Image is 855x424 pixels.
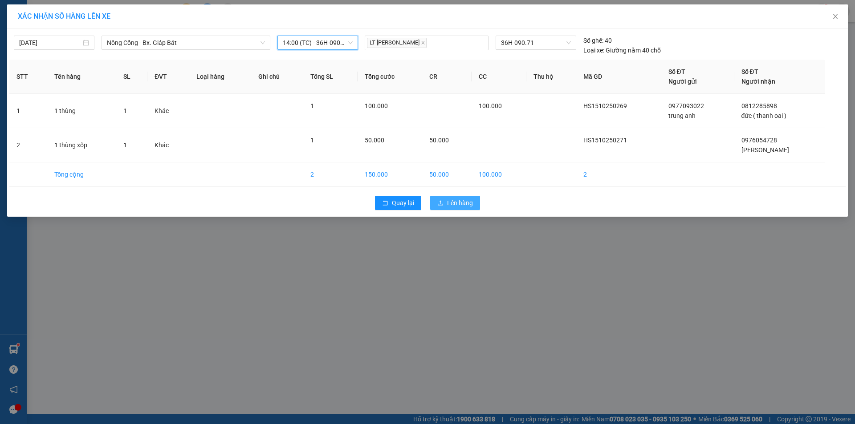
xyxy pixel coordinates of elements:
[668,112,696,119] span: trung anh
[392,198,414,208] span: Quay lại
[303,162,357,187] td: 2
[479,102,502,109] span: 100.000
[94,36,147,45] span: HS1510250271
[123,141,127,149] span: 1
[9,60,47,94] th: STT
[422,162,472,187] td: 50.000
[741,78,775,85] span: Người nhận
[375,196,421,210] button: rollbackQuay lại
[358,162,422,187] td: 150.000
[251,60,303,94] th: Ghi chú
[472,162,526,187] td: 100.000
[823,4,848,29] button: Close
[358,60,422,94] th: Tổng cước
[576,162,661,187] td: 2
[741,146,789,153] span: [PERSON_NAME]
[583,36,603,45] span: Số ghế:
[668,78,697,85] span: Người gửi
[430,196,480,210] button: uploadLên hàng
[472,60,526,94] th: CC
[365,102,388,109] span: 100.000
[583,102,627,109] span: HS1510250269
[526,60,577,94] th: Thu hộ
[437,200,444,207] span: upload
[9,94,47,128] td: 1
[422,60,472,94] th: CR
[18,12,110,20] span: XÁC NHẬN SỐ HÀNG LÊN XE
[260,40,265,45] span: down
[47,94,116,128] td: 1 thùng
[147,94,189,128] td: Khác
[107,36,265,49] span: Nông Cống - Bx. Giáp Bát
[741,112,787,119] span: đức ( thanh oai )
[147,60,189,94] th: ĐVT
[741,137,777,144] span: 0976054728
[741,68,758,75] span: Số ĐT
[47,60,116,94] th: Tên hàng
[4,26,24,57] img: logo
[147,128,189,162] td: Khác
[668,68,685,75] span: Số ĐT
[310,137,314,144] span: 1
[19,38,81,48] input: 15/10/2025
[303,60,357,94] th: Tổng SL
[9,128,47,162] td: 2
[832,13,839,20] span: close
[29,7,90,36] strong: CHUYỂN PHÁT NHANH ĐÔNG LÝ
[365,137,384,144] span: 50.000
[421,40,425,45] span: close
[47,162,116,187] td: Tổng cộng
[501,36,570,49] span: 36H-090.71
[576,60,661,94] th: Mã GD
[583,36,612,45] div: 40
[382,200,388,207] span: rollback
[310,102,314,109] span: 1
[668,102,704,109] span: 0977093022
[583,137,627,144] span: HS1510250271
[741,102,777,109] span: 0812285898
[283,36,353,49] span: 14:00 (TC) - 36H-090.71
[35,49,84,68] strong: PHIẾU BIÊN NHẬN
[583,45,661,55] div: Giường nằm 40 chỗ
[47,128,116,162] td: 1 thùng xốp
[189,60,251,94] th: Loại hàng
[116,60,147,94] th: SL
[123,107,127,114] span: 1
[44,38,73,47] span: SĐT XE
[367,38,427,48] span: LT [PERSON_NAME]
[429,137,449,144] span: 50.000
[583,45,604,55] span: Loại xe:
[447,198,473,208] span: Lên hàng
